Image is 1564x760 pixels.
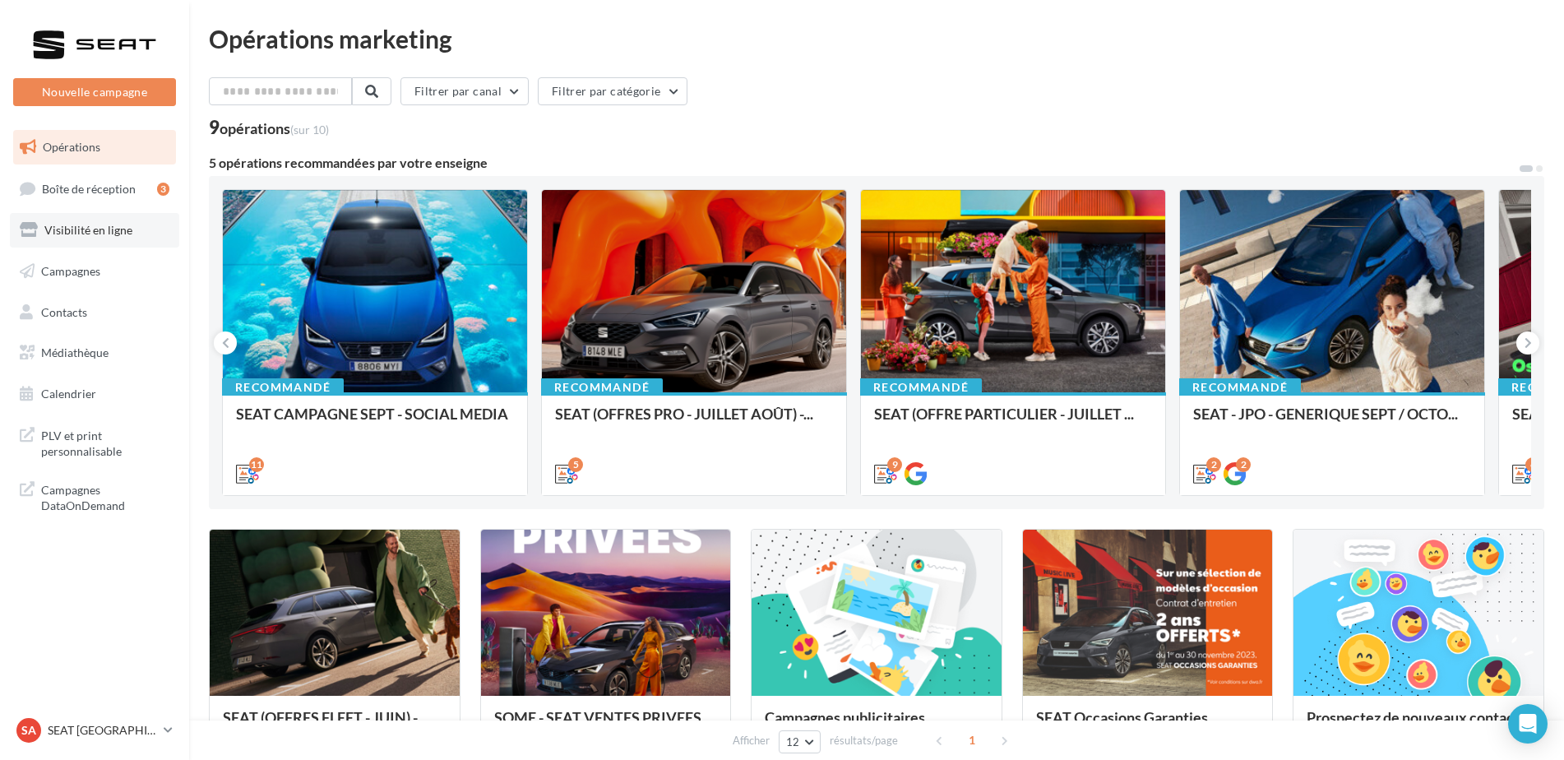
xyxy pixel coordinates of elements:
span: Contacts [41,304,87,318]
button: 12 [779,730,821,753]
span: Calendrier [41,387,96,401]
span: SEAT (OFFRES PRO - JUILLET AOÛT) -... [555,405,813,423]
span: Boîte de réception [42,181,136,195]
div: 9 [887,457,902,472]
div: Recommandé [1179,378,1301,396]
span: SOME - SEAT VENTES PRIVEES [494,708,701,726]
div: 5 opérations recommandées par votre enseigne [209,156,1518,169]
div: Recommandé [860,378,982,396]
span: Visibilité en ligne [44,223,132,237]
span: SA [21,722,36,739]
div: Recommandé [222,378,344,396]
button: Nouvelle campagne [13,78,176,106]
div: 11 [249,457,264,472]
span: 1 [959,727,985,753]
div: 2 [1236,457,1251,472]
span: Prospectez de nouveaux contacts [1307,708,1526,726]
div: Recommandé [541,378,663,396]
div: 3 [157,183,169,196]
span: SEAT (OFFRES FLEET - JUIN) - [GEOGRAPHIC_DATA]... [223,708,418,743]
span: SEAT Occasions Garanties [1036,708,1208,726]
a: Contacts [10,295,179,330]
span: PLV et print personnalisable [41,424,169,460]
div: opérations [220,121,329,136]
div: Opérations marketing [209,26,1544,51]
a: Campagnes [10,254,179,289]
a: Calendrier [10,377,179,411]
span: résultats/page [830,733,898,748]
span: SEAT CAMPAGNE SEPT - SOCIAL MEDIA [236,405,508,423]
a: SA SEAT [GEOGRAPHIC_DATA] [13,715,176,746]
span: Campagnes DataOnDemand [41,479,169,514]
a: Visibilité en ligne [10,213,179,248]
span: SEAT (OFFRE PARTICULIER - JUILLET ... [874,405,1134,423]
button: Filtrer par canal [400,77,529,105]
div: Open Intercom Messenger [1508,704,1548,744]
span: 12 [786,735,800,748]
span: Opérations [43,140,100,154]
button: Filtrer par catégorie [538,77,687,105]
div: 2 [1206,457,1221,472]
div: 6 [1525,457,1540,472]
span: (sur 10) [290,123,329,137]
a: Médiathèque [10,336,179,370]
span: Campagnes publicitaires [765,708,925,726]
div: 5 [568,457,583,472]
div: 9 [209,118,329,137]
a: PLV et print personnalisable [10,418,179,466]
a: Opérations [10,130,179,165]
span: Campagnes [41,264,100,278]
a: Campagnes DataOnDemand [10,472,179,521]
a: Boîte de réception3 [10,171,179,206]
p: SEAT [GEOGRAPHIC_DATA] [48,722,157,739]
span: Médiathèque [41,345,109,359]
span: Afficher [733,733,770,748]
span: SEAT - JPO - GENERIQUE SEPT / OCTO... [1193,405,1458,423]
